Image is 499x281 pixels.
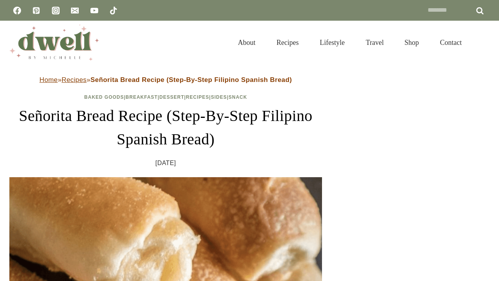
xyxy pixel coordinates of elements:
[28,3,44,18] a: Pinterest
[211,94,227,100] a: Sides
[39,76,58,84] a: Home
[9,3,25,18] a: Facebook
[126,94,157,100] a: Breakfast
[9,25,99,60] img: DWELL by michelle
[84,94,247,100] span: | | | | |
[186,94,209,100] a: Recipes
[9,104,322,151] h1: Señorita Bread Recipe (Step-By-Step Filipino Spanish Bread)
[430,29,472,56] a: Contact
[62,76,87,84] a: Recipes
[48,3,64,18] a: Instagram
[266,29,309,56] a: Recipes
[228,94,247,100] a: Snack
[476,36,490,49] button: View Search Form
[84,94,124,100] a: Baked Goods
[159,94,184,100] a: Dessert
[156,157,176,169] time: [DATE]
[106,3,121,18] a: TikTok
[394,29,430,56] a: Shop
[90,76,292,84] strong: Señorita Bread Recipe (Step-By-Step Filipino Spanish Bread)
[355,29,394,56] a: Travel
[227,29,266,56] a: About
[309,29,355,56] a: Lifestyle
[67,3,83,18] a: Email
[87,3,102,18] a: YouTube
[39,76,292,84] span: » »
[227,29,472,56] nav: Primary Navigation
